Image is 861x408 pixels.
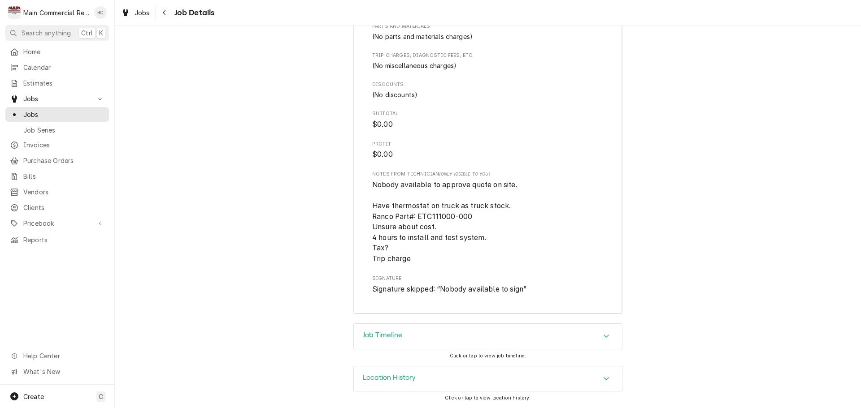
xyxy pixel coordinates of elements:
span: Home [23,47,104,56]
div: Bookkeeper Main Commercial's Avatar [94,6,107,19]
span: Search anything [22,28,71,38]
a: Estimates [5,76,109,90]
div: Main Commercial Refrigeration Service's Avatar [8,6,21,19]
div: Location History [353,366,622,392]
span: Invoices [23,140,104,150]
a: Vendors [5,185,109,199]
a: Clients [5,200,109,215]
div: Main Commercial Refrigeration Service [23,8,89,17]
h3: Location History [363,374,416,382]
a: Go to Pricebook [5,216,109,231]
span: C [99,392,103,401]
a: Home [5,44,109,59]
span: Reports [23,235,104,245]
span: Jobs [23,110,104,119]
span: Pricebook [23,219,91,228]
div: [object Object] [372,171,604,264]
span: Bills [23,172,104,181]
span: Subtotal [372,110,604,117]
span: Notes from Technician [372,171,604,178]
button: Accordion Details Expand Trigger [354,324,622,349]
span: Vendors [23,187,104,197]
span: Clients [23,203,104,212]
div: Discounts List [372,90,604,99]
a: Invoices [5,137,109,152]
span: K [99,28,103,38]
div: BC [94,6,107,19]
span: Jobs [23,94,91,103]
div: Parts and Materials [372,23,604,41]
div: Trip Charges, Diagnostic Fees, etc. [372,52,604,70]
span: Trip Charges, Diagnostic Fees, etc. [372,52,604,59]
span: What's New [23,367,104,376]
h3: Job Timeline [363,331,402,339]
span: Parts and Materials [372,23,604,30]
div: Accordion Header [354,366,622,391]
span: Ctrl [81,28,93,38]
span: $0.00 [372,150,393,159]
a: Jobs [117,5,153,20]
div: M [8,6,21,19]
div: Trip Charges, Diagnostic Fees, etc. List [372,61,604,70]
a: Jobs [5,107,109,122]
a: Reports [5,232,109,247]
span: Create [23,393,44,400]
div: Subtotal [372,110,604,129]
span: [object Object] [372,180,604,264]
a: Job Series [5,123,109,137]
span: Click or tap to view location history. [445,395,531,401]
span: (Only Visible to You) [439,172,490,176]
button: Accordion Details Expand Trigger [354,366,622,391]
span: Skip Signature Reason [372,284,604,295]
div: Profit [372,141,604,160]
a: Calendar [5,60,109,75]
span: Job Series [23,125,104,135]
span: Profit [372,149,604,160]
span: Subtotal [372,119,604,130]
div: Accordion Header [354,324,622,349]
button: Search anythingCtrlK [5,25,109,41]
span: Jobs [135,8,150,17]
span: Estimates [23,78,104,88]
div: Signator [372,275,604,294]
span: Click or tap to view job timeline. [450,353,526,359]
a: Go to Jobs [5,91,109,106]
div: Job Timeline [353,323,622,349]
span: Profit [372,141,604,148]
span: Purchase Orders [23,156,104,165]
span: $0.00 [372,120,393,129]
a: Purchase Orders [5,153,109,168]
div: Parts and Materials List [372,32,604,41]
span: Help Center [23,351,104,361]
span: Calendar [23,63,104,72]
a: Bills [5,169,109,184]
div: Discounts [372,81,604,99]
span: Nobody available to approve quote on site. Have thermostat on truck as truck stock. Ranco Part#: ... [372,180,519,263]
button: Navigate back [157,5,172,20]
a: Go to What's New [5,364,109,379]
span: Job Details [172,7,215,19]
span: Signature [372,275,604,282]
a: Go to Help Center [5,348,109,363]
span: Discounts [372,81,604,88]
